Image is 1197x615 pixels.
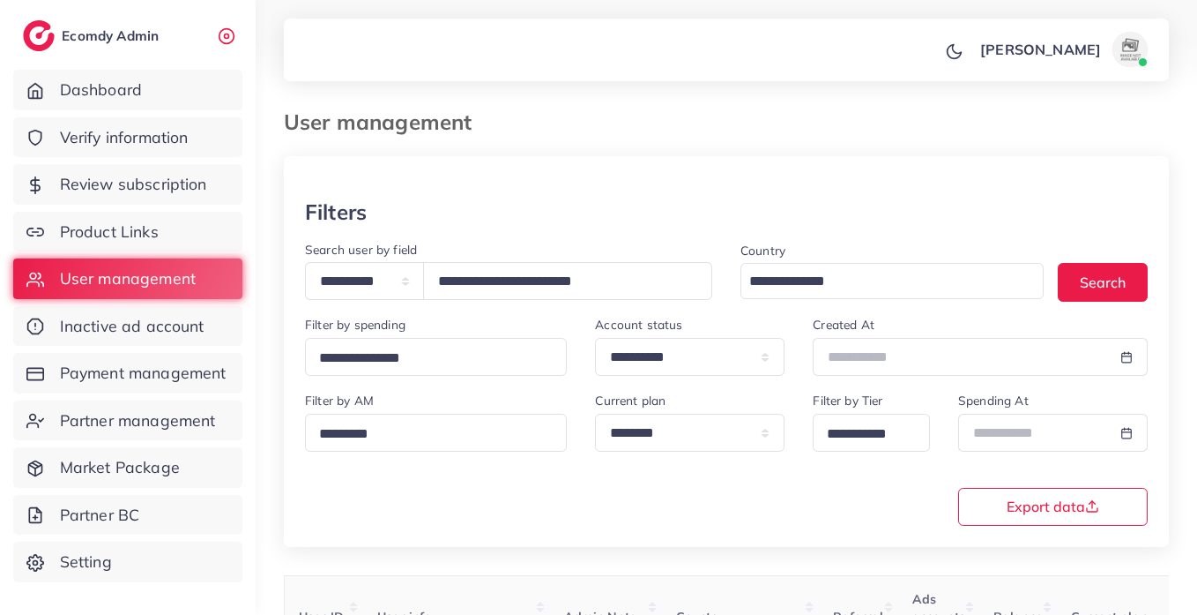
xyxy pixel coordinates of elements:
[23,20,163,51] a: logoEcomdy Admin
[813,316,874,334] label: Created At
[60,267,196,290] span: User management
[305,199,367,225] h3: Filters
[821,421,907,448] input: Search for option
[305,241,417,259] label: Search user by field
[13,495,242,536] a: Partner BC
[313,345,544,372] input: Search for option
[13,306,242,347] a: Inactive ad account
[305,316,405,334] label: Filter by spending
[743,268,1021,296] input: Search for option
[23,20,55,51] img: logo
[305,338,567,376] div: Search for option
[313,421,544,448] input: Search for option
[13,70,242,110] a: Dashboard
[284,109,486,135] h3: User management
[1058,263,1148,301] button: Search
[305,414,567,452] div: Search for option
[60,504,140,527] span: Partner BC
[13,212,242,252] a: Product Links
[13,447,242,488] a: Market Package
[740,242,785,259] label: Country
[60,173,207,196] span: Review subscription
[13,542,242,582] a: Setting
[60,362,227,385] span: Payment management
[970,32,1155,67] a: [PERSON_NAME]avatar
[60,456,180,479] span: Market Package
[595,392,665,409] label: Current plan
[60,315,204,338] span: Inactive ad account
[980,39,1101,60] p: [PERSON_NAME]
[740,263,1044,299] div: Search for option
[813,414,930,452] div: Search for option
[13,401,242,441] a: Partner management
[13,353,242,394] a: Payment management
[958,392,1029,409] label: Spending At
[13,117,242,158] a: Verify information
[13,259,242,299] a: User management
[62,27,163,44] h2: Ecomdy Admin
[595,316,682,334] label: Account status
[958,488,1148,526] button: Export data
[60,551,112,574] span: Setting
[13,164,242,205] a: Review subscription
[305,392,374,409] label: Filter by AM
[60,409,216,432] span: Partner management
[1112,32,1148,67] img: avatar
[813,392,882,409] label: Filter by Tier
[60,79,142,101] span: Dashboard
[1007,499,1099,514] span: Export data
[60,126,189,149] span: Verify information
[60,221,159,244] span: Product Links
